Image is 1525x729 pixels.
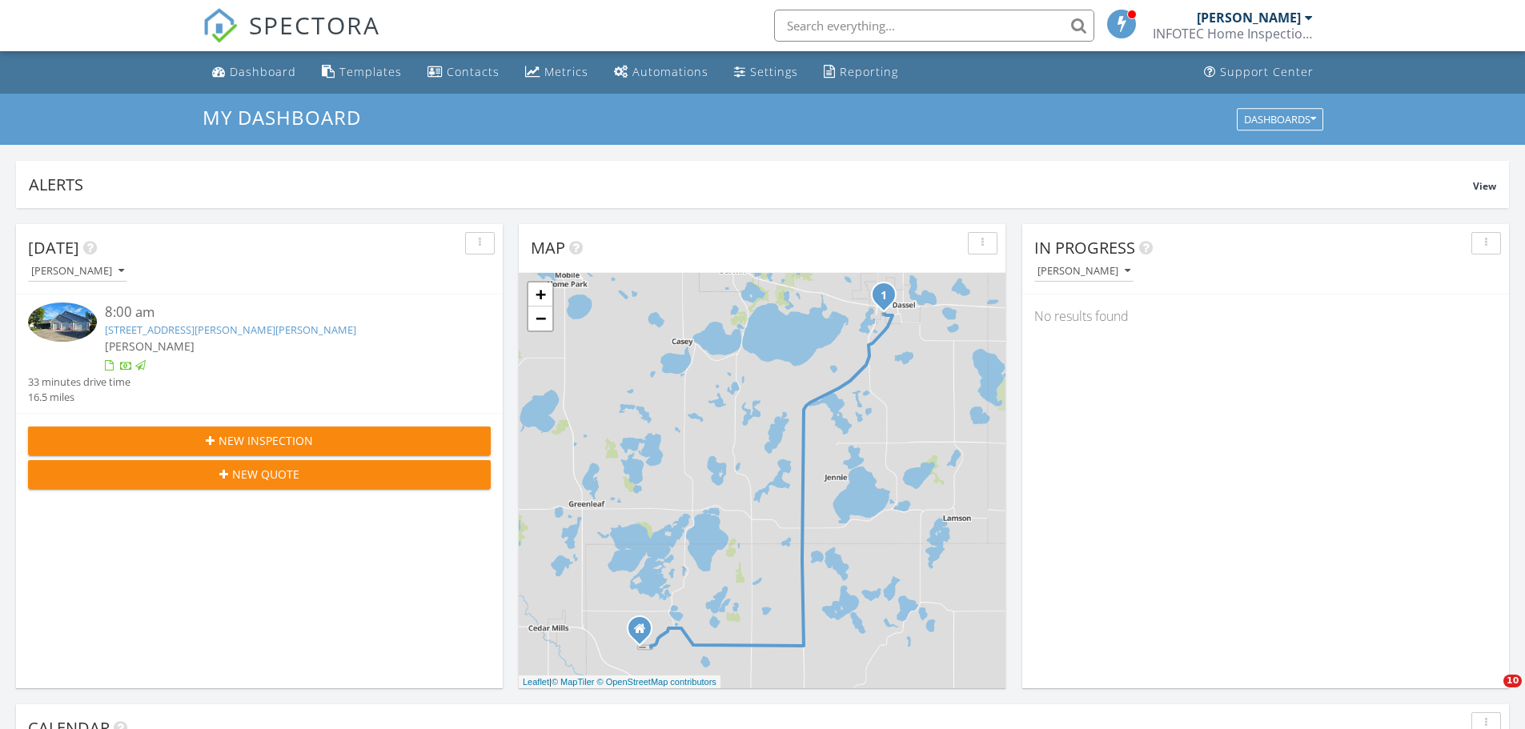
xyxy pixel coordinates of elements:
span: [PERSON_NAME] [105,338,195,354]
div: Automations [632,64,708,79]
img: 9348555%2Fcover_photos%2FyC0MtTWyV2JDRIAGAAg2%2Fsmall.jpeg [28,302,97,342]
a: Support Center [1198,58,1320,87]
a: Leaflet [523,677,549,687]
div: Templates [339,64,402,79]
a: Dashboard [206,58,303,87]
button: [PERSON_NAME] [1034,261,1134,282]
i: 1 [881,290,887,302]
a: © OpenStreetMap contributors [597,677,716,687]
div: 23502 215TH St., Hutchinson MN 55350 [640,628,649,638]
span: SPECTORA [249,8,380,42]
a: Zoom in [528,282,552,306]
a: [STREET_ADDRESS][PERSON_NAME][PERSON_NAME] [105,322,356,337]
div: [PERSON_NAME] [1037,266,1130,277]
img: The Best Home Inspection Software - Spectora [203,8,238,43]
a: SPECTORA [203,22,380,55]
a: Contacts [421,58,506,87]
a: © MapTiler [552,677,595,687]
div: [PERSON_NAME] [31,266,124,277]
span: In Progress [1034,237,1135,258]
div: Settings [750,64,798,79]
button: [PERSON_NAME] [28,261,127,282]
a: 8:00 am [STREET_ADDRESS][PERSON_NAME][PERSON_NAME] [PERSON_NAME] 33 minutes drive time 16.5 miles [28,302,491,405]
button: Dashboards [1237,108,1323,130]
div: 16.5 miles [28,390,130,405]
span: View [1473,179,1496,193]
div: Alerts [29,174,1473,195]
span: New Quote [232,466,299,483]
span: 10 [1503,675,1522,687]
div: Dashboard [230,64,296,79]
div: Reporting [840,64,898,79]
div: No results found [1022,294,1509,338]
span: Map [531,237,565,258]
button: New Inspection [28,427,491,455]
span: [DATE] [28,237,79,258]
span: My Dashboard [203,104,361,130]
span: New Inspection [219,432,313,449]
div: 905 Sellards Dr, Dassel, MN 55325 [884,294,893,304]
div: Dashboards [1244,114,1316,125]
div: Support Center [1220,64,1314,79]
div: Metrics [544,64,588,79]
input: Search everything... [774,10,1094,42]
a: Settings [728,58,805,87]
iframe: Intercom live chat [1471,675,1509,713]
div: [PERSON_NAME] [1197,10,1301,26]
div: 33 minutes drive time [28,375,130,390]
div: Contacts [447,64,500,79]
a: Reporting [817,58,905,87]
button: New Quote [28,460,491,489]
a: Zoom out [528,306,552,330]
a: Metrics [519,58,595,87]
div: 8:00 am [105,302,452,322]
div: | [519,675,720,689]
a: Templates [315,58,408,87]
a: Automations (Basic) [608,58,715,87]
div: INFOTEC Home Inspection, LLC [1153,26,1313,42]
